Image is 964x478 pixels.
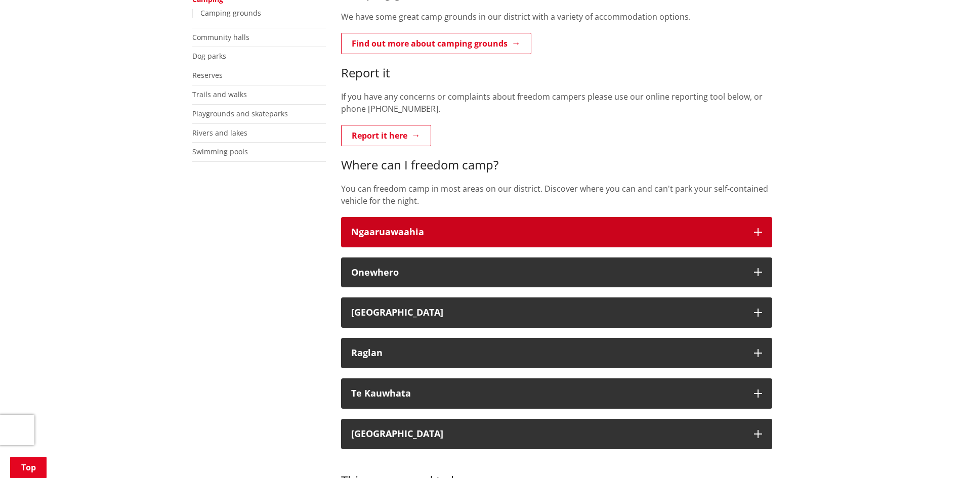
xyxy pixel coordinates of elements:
a: Report it here [341,125,431,146]
a: Swimming pools [192,147,248,156]
a: Playgrounds and skateparks [192,109,288,118]
button: Te Kauwhata [341,378,772,409]
a: Trails and walks [192,90,247,99]
div: Ngaaruawaahia [351,227,744,237]
a: Camping grounds [200,8,261,18]
a: Community halls [192,32,249,42]
button: [GEOGRAPHIC_DATA] [341,419,772,449]
iframe: Messenger Launcher [917,436,954,472]
button: Ngaaruawaahia [341,217,772,247]
button: Raglan [341,338,772,368]
a: Find out more about camping grounds [341,33,531,54]
a: Reserves [192,70,223,80]
div: [GEOGRAPHIC_DATA] [351,429,744,439]
p: We have some great camp grounds in our district with a variety of accommodation options. [341,11,772,23]
h3: Where can I freedom camp? [341,158,772,172]
button: Onewhero [341,257,772,288]
p: You can freedom camp in most areas on our district. Discover where you can and can't park your se... [341,183,772,207]
div: Te Kauwhata [351,388,744,399]
a: Top [10,457,47,478]
div: Onewhero [351,268,744,278]
a: Rivers and lakes [192,128,247,138]
a: Dog parks [192,51,226,61]
h3: Report it [341,66,772,80]
div: Raglan [351,348,744,358]
p: If you have any concerns or complaints about freedom campers please use our online reporting tool... [341,91,772,115]
button: [GEOGRAPHIC_DATA] [341,297,772,328]
div: [GEOGRAPHIC_DATA] [351,308,744,318]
